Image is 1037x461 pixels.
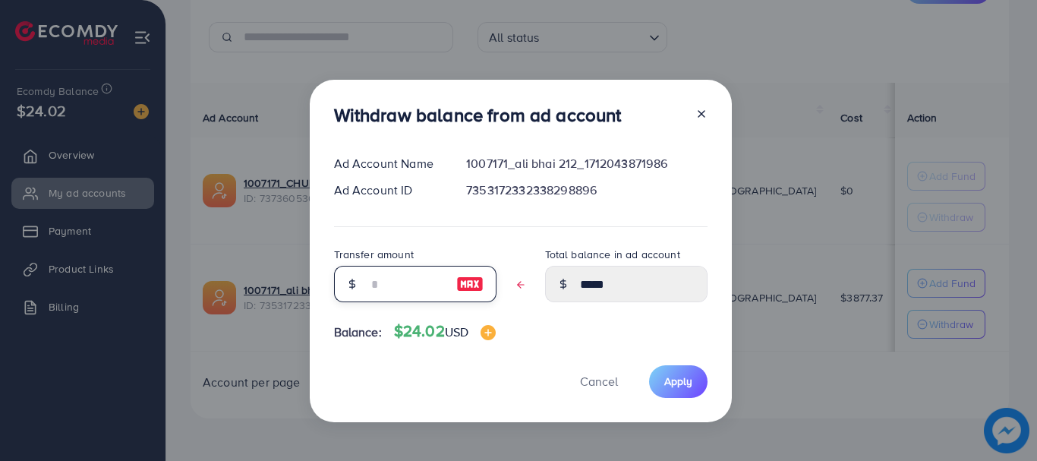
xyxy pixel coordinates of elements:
label: Transfer amount [334,247,414,262]
div: 7353172332338298896 [454,182,719,199]
div: Ad Account Name [322,155,455,172]
div: Ad Account ID [322,182,455,199]
h3: Withdraw balance from ad account [334,104,622,126]
span: Apply [664,374,692,389]
img: image [456,275,484,293]
h4: $24.02 [394,322,496,341]
button: Cancel [561,365,637,398]
button: Apply [649,365,708,398]
span: Cancel [580,373,618,390]
span: USD [445,324,468,340]
img: image [481,325,496,340]
label: Total balance in ad account [545,247,680,262]
div: 1007171_ali bhai 212_1712043871986 [454,155,719,172]
span: Balance: [334,324,382,341]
